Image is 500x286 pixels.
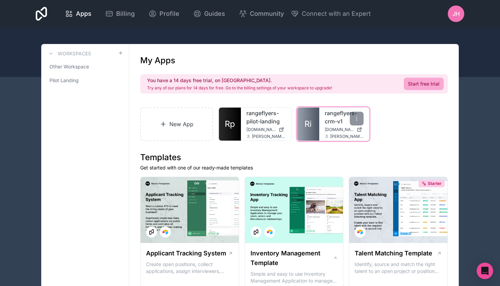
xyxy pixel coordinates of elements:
[47,60,123,73] a: Other Workspace
[140,152,448,163] h1: Templates
[304,119,312,130] span: Ri
[225,119,235,130] span: Rp
[246,109,286,125] a: rangeflyers-pilot-landing
[477,263,493,279] div: Open Intercom Messenger
[146,249,226,258] h1: Applicant Tracking System
[49,77,79,84] span: Pilot Landing
[297,108,319,141] a: Ri
[147,85,332,91] p: Try any of our plans for 14 days for free. Go to the billing settings of your workspace to upgrade!
[140,55,175,66] h1: My Apps
[58,50,91,57] h3: Workspaces
[252,134,286,139] span: [PERSON_NAME][EMAIL_ADDRESS][DOMAIN_NAME]
[325,127,354,132] span: [DOMAIN_NAME]
[404,78,444,90] a: Start free trial
[267,229,273,235] img: Airtable Logo
[140,107,213,141] a: New App
[76,9,91,19] span: Apps
[428,181,442,186] span: Starter
[116,9,135,19] span: Billing
[355,261,442,275] p: Identify, source and match the right talent to an open project or position with our Talent Matchi...
[47,49,91,58] a: Workspaces
[100,6,140,21] a: Billing
[163,229,168,235] img: Airtable Logo
[357,229,363,235] img: Airtable Logo
[204,9,225,19] span: Guides
[453,10,460,18] span: JH
[188,6,231,21] a: Guides
[143,6,185,21] a: Profile
[147,77,332,84] h2: You have a 14 days free trial, on [GEOGRAPHIC_DATA].
[325,127,364,132] a: [DOMAIN_NAME]
[246,127,276,132] span: [DOMAIN_NAME]
[49,63,89,70] span: Other Workspace
[250,9,284,19] span: Community
[246,127,286,132] a: [DOMAIN_NAME]
[140,164,448,171] p: Get started with one of our ready-made templates
[251,271,338,284] p: Simple and easy to use Inventory Management Application to manage your stock, orders and Manufact...
[146,261,233,275] p: Create open positions, collect applications, assign interviewers, centralise candidate feedback a...
[59,6,97,21] a: Apps
[325,109,364,125] a: rangeflyers-crm-v1
[251,249,333,268] h1: Inventory Management Template
[233,6,289,21] a: Community
[47,74,123,87] a: Pilot Landing
[355,249,432,258] h1: Talent Matching Template
[291,9,371,19] button: Connect with an Expert
[159,9,179,19] span: Profile
[219,108,241,141] a: Rp
[330,134,364,139] span: [PERSON_NAME][EMAIL_ADDRESS][DOMAIN_NAME]
[302,9,371,19] span: Connect with an Expert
